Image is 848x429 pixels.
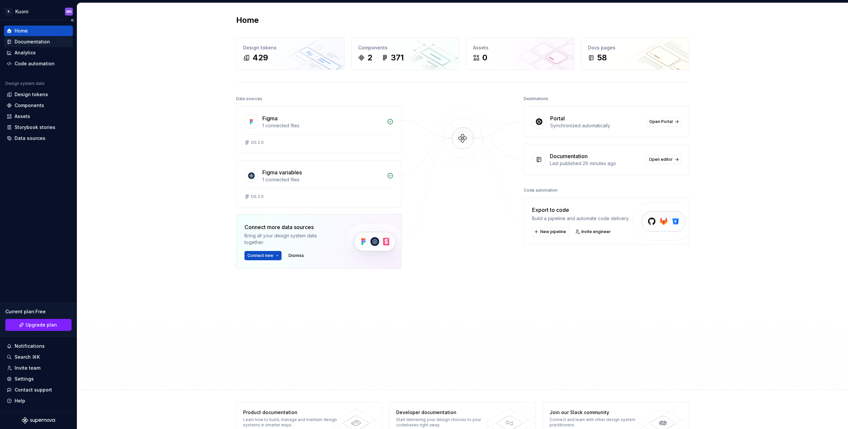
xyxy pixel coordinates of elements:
div: Connect and learn with other design system practitioners. [550,417,646,428]
div: Documentation [15,38,50,45]
a: Figma variables1 connected filesDS 2.0 [236,160,402,208]
div: Start delivering your design choices to your codebases right away. [396,417,493,428]
div: Synchronized automatically [550,122,642,129]
div: Join our Slack community [550,409,646,416]
div: Documentation [550,152,588,160]
div: Design system data [5,81,44,86]
div: Learn how to build, manage and maintain design systems in smarter ways. [243,417,340,428]
a: Code automation [4,58,73,69]
div: 429 [252,52,268,63]
button: Help [4,396,73,406]
div: Notifications [15,343,45,349]
div: Components [15,102,44,109]
div: Home [15,28,28,34]
div: Bring all your design system data together. [244,232,334,246]
div: Contact support [15,387,52,393]
div: Last published 26 minutes ago [550,160,642,167]
div: MK [66,9,72,14]
a: Open editor [646,155,681,164]
a: Data sources [4,133,73,144]
div: Search ⌘K [15,354,40,360]
span: Open Portal [649,119,673,124]
span: Upgrade plan [26,322,57,328]
span: Dismiss [289,253,304,258]
div: Code automation [15,60,55,67]
button: Connect new [244,251,282,260]
a: Open Portal [646,117,681,126]
div: 2 [367,52,372,63]
a: Settings [4,374,73,384]
div: DS 2.0 [251,194,264,199]
svg: Supernova Logo [22,417,55,424]
div: Build a pipeline and automate code delivery. [532,215,629,222]
span: New pipeline [540,229,566,234]
div: 58 [597,52,607,63]
a: Invite engineer [573,227,614,236]
a: Figma1 connected filesDS 2.0 [236,106,402,153]
a: Storybook stories [4,122,73,133]
h2: Home [236,15,259,26]
button: Dismiss [286,251,307,260]
div: 0 [482,52,487,63]
div: 371 [391,52,404,63]
button: Collapse sidebar [68,16,77,25]
div: Assets [15,113,30,120]
span: Invite engineer [581,229,611,234]
a: Docs pages58 [581,37,689,70]
div: DS 2.0 [251,140,264,145]
a: Assets [4,111,73,122]
a: Design tokens [4,89,73,100]
button: Search ⌘K [4,352,73,362]
button: KKuoniMK [1,4,76,19]
span: Connect new [247,253,273,258]
div: Design tokens [15,91,48,98]
a: Assets0 [466,37,574,70]
span: Open editor [649,157,673,162]
button: Notifications [4,341,73,351]
button: New pipeline [532,227,569,236]
a: Invite team [4,363,73,373]
div: K [5,8,13,16]
div: Code automation [524,186,557,195]
div: Settings [15,376,34,382]
a: Components [4,100,73,111]
div: 1 connected files [262,176,383,183]
div: Figma variables [262,168,302,176]
div: Design tokens [243,44,338,51]
div: Invite team [15,365,40,371]
div: Data sources [15,135,45,142]
div: Destinations [524,94,548,103]
div: Components [358,44,452,51]
div: Docs pages [588,44,682,51]
a: Upgrade plan [5,319,72,331]
div: Analytics [15,49,36,56]
a: Documentation [4,36,73,47]
div: Assets [473,44,567,51]
div: Current plan : Free [5,308,72,315]
div: Figma [262,114,278,122]
button: Contact support [4,385,73,395]
a: Analytics [4,47,73,58]
div: Export to code [532,206,629,214]
div: Help [15,398,25,404]
div: Product documentation [243,409,340,416]
div: Connect more data sources [244,223,334,231]
a: Home [4,26,73,36]
div: 1 connected files [262,122,383,129]
a: Components2371 [351,37,459,70]
div: Storybook stories [15,124,55,131]
div: Data sources [236,94,262,103]
div: Kuoni [15,8,28,15]
a: Design tokens429 [236,37,344,70]
div: Portal [550,114,565,122]
div: Developer documentation [396,409,493,416]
